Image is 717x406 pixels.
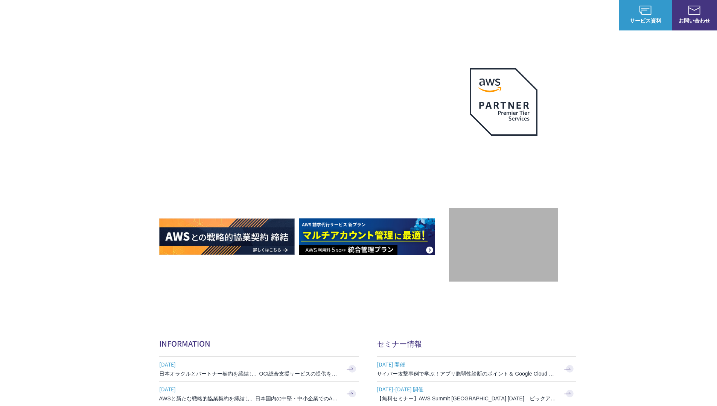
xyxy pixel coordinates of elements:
[159,359,340,370] span: [DATE]
[435,11,496,19] p: 業種別ソリューション
[377,370,557,377] h3: サイバー攻撃事例で学ぶ！アプリ脆弱性診断のポイント＆ Google Cloud セキュリティ対策
[377,359,557,370] span: [DATE] 開催
[619,17,672,24] span: サービス資料
[377,382,576,406] a: [DATE]-[DATE] 開催 【無料セミナー】AWS Summit [GEOGRAPHIC_DATA] [DATE] ピックアップセッション
[672,17,717,24] span: お問い合わせ
[159,370,340,377] h3: 日本オラクルとパートナー契約を締結し、OCI総合支援サービスの提供を開始
[159,383,340,395] span: [DATE]
[159,382,359,406] a: [DATE] AWSと新たな戦略的協業契約を締結し、日本国内の中堅・中小企業でのAWS活用を加速
[377,395,557,402] h3: 【無料セミナー】AWS Summit [GEOGRAPHIC_DATA] [DATE] ピックアップセッション
[392,11,420,19] p: サービス
[639,6,652,15] img: AWS総合支援サービス C-Chorus サービス資料
[377,383,557,395] span: [DATE]-[DATE] 開催
[159,357,359,381] a: [DATE] 日本オラクルとパートナー契約を締結し、OCI総合支援サービスの提供を開始
[377,357,576,381] a: [DATE] 開催 サイバー攻撃事例で学ぶ！アプリ脆弱性診断のポイント＆ Google Cloud セキュリティ対策
[688,6,700,15] img: お問い合わせ
[470,68,537,136] img: AWSプレミアティアサービスパートナー
[299,218,435,255] img: AWS請求代行サービス 統合管理プラン
[159,124,449,196] h1: AWS ジャーニーの 成功を実現
[511,11,532,19] a: 導入事例
[359,11,377,19] p: 強み
[159,83,449,116] p: AWSの導入からコスト削減、 構成・運用の最適化からデータ活用まで 規模や業種業態を問わない マネージドサービスで
[11,6,141,24] a: AWS総合支援サービス C-Chorus NHN テコラスAWS総合支援サービス
[495,145,512,156] em: AWS
[159,395,340,402] h3: AWSと新たな戦略的協業契約を締結し、日本国内の中堅・中小企業でのAWS活用を加速
[159,338,359,349] h2: INFORMATION
[461,145,547,174] p: 最上位プレミアティア サービスパートナー
[87,7,141,23] span: NHN テコラス AWS総合支援サービス
[464,219,543,274] img: 契約件数
[159,218,295,255] img: AWSとの戦略的協業契約 締結
[547,11,575,19] p: ナレッジ
[591,11,612,19] a: ログイン
[377,338,576,349] h2: セミナー情報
